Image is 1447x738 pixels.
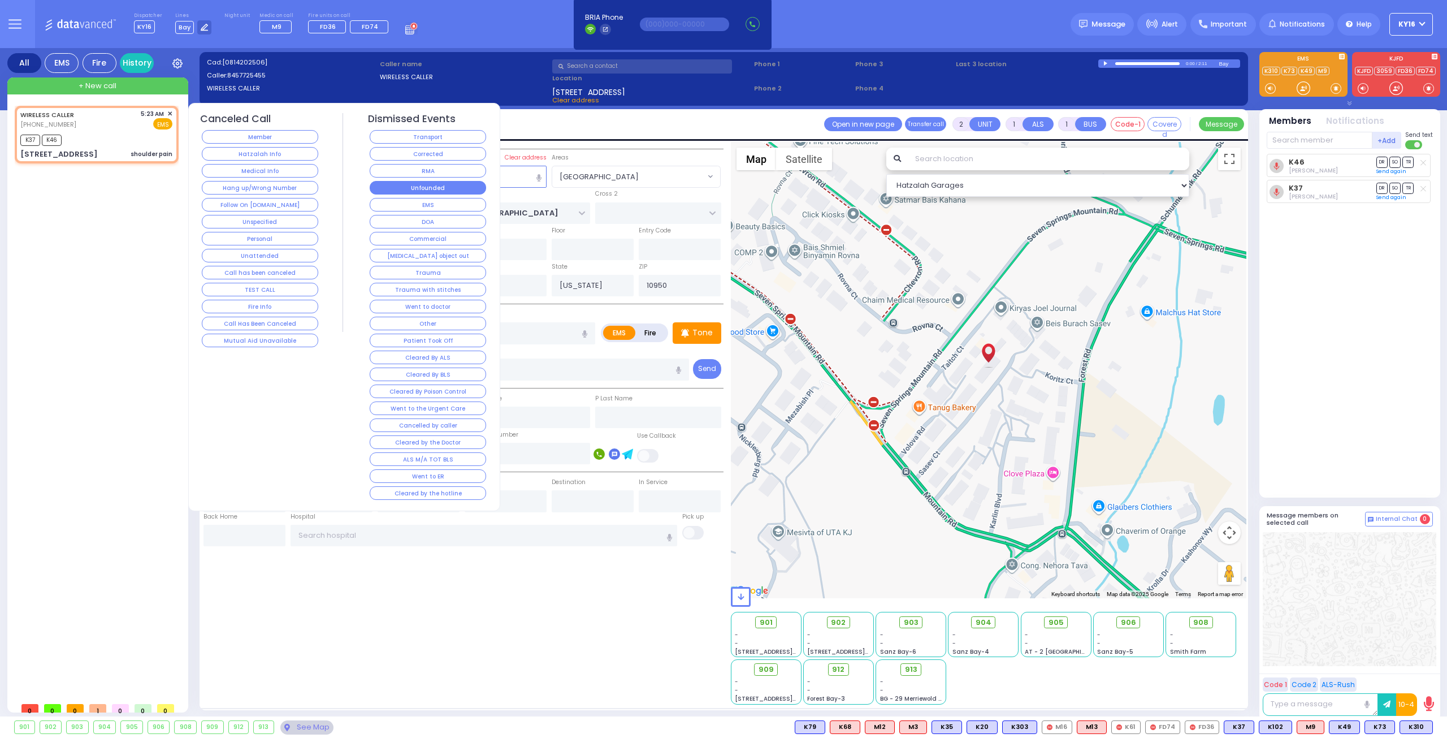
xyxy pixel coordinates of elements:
[202,266,318,279] button: Call has been canceled
[1259,56,1348,64] label: EMS
[320,22,336,31] span: FD36
[202,721,223,733] div: 909
[552,262,567,271] label: State
[552,166,705,187] span: BLOOMING GROVE
[967,720,998,734] div: BLS
[1376,194,1406,201] a: Send again
[1357,19,1372,29] span: Help
[20,135,40,146] span: K37
[67,704,84,713] span: 0
[880,631,883,639] span: -
[1389,13,1433,36] button: KY16
[1329,720,1360,734] div: K49
[20,149,98,160] div: [STREET_ADDRESS]
[1400,720,1433,734] div: K310
[552,96,599,105] span: Clear address
[807,686,811,694] span: -
[120,53,154,73] a: History
[370,486,486,500] button: Cleared by the hotline
[207,71,376,80] label: Caller:
[1002,720,1037,734] div: K303
[807,694,845,703] span: Forest Bay-3
[1162,19,1178,29] span: Alert
[291,525,678,546] input: Search hospital
[552,87,625,96] span: [STREET_ADDRESS]
[552,59,732,74] input: Search a contact
[370,317,486,330] button: Other
[370,351,486,364] button: Cleared By ALS
[552,166,721,187] span: BLOOMING GROVE
[1263,677,1288,692] button: Code 1
[976,617,991,628] span: 904
[932,720,962,734] div: BLS
[1116,724,1122,730] img: red-radio-icon.svg
[370,130,486,144] button: Transport
[637,431,676,441] label: Use Callback
[1145,720,1180,734] div: FD74
[1170,631,1173,639] span: -
[1405,131,1433,139] span: Send text
[229,721,249,733] div: 912
[370,368,486,381] button: Cleared By BLS
[1269,115,1311,128] button: Members
[1398,19,1415,29] span: KY16
[735,631,738,639] span: -
[1376,515,1418,523] span: Internal Chat
[639,226,671,235] label: Entry Code
[952,639,956,648] span: -
[7,53,41,73] div: All
[639,478,668,487] label: In Service
[202,181,318,195] button: Hang up/Wrong Number
[1364,720,1395,734] div: K73
[855,84,952,93] span: Phone 4
[1218,148,1241,170] button: Toggle fullscreen view
[505,153,547,162] label: Clear address
[1396,67,1415,75] a: FD36
[1185,720,1219,734] div: FD36
[1316,67,1329,75] a: M9
[1211,19,1247,29] span: Important
[1267,132,1372,149] input: Search member
[1111,117,1145,131] button: Code-1
[380,59,549,69] label: Caller name
[1185,57,1195,70] div: 0:00
[807,639,811,648] span: -
[1298,67,1315,75] a: K49
[1297,720,1324,734] div: M9
[227,71,266,80] span: 8457725455
[1097,648,1133,656] span: Sanz Bay-5
[370,164,486,178] button: RMA
[370,334,486,347] button: Patient Took Off
[880,677,883,686] span: -
[42,135,62,146] span: K46
[153,118,172,130] span: EMS
[635,326,666,340] label: Fire
[831,617,846,628] span: 902
[1376,168,1406,175] a: Send again
[134,20,155,33] span: KY16
[308,12,392,19] label: Fire units on call
[1111,720,1141,734] div: K61
[1374,67,1394,75] a: 3059
[1402,183,1414,193] span: TR
[595,394,632,403] label: P Last Name
[1077,720,1107,734] div: M13
[202,283,318,296] button: TEST CALL
[1405,139,1423,150] label: Turn off text
[1259,720,1292,734] div: K102
[370,300,486,313] button: Went to doctor
[967,720,998,734] div: K20
[1047,724,1052,730] img: red-radio-icon.svg
[1289,192,1338,201] span: Elya Spitzer
[94,721,116,733] div: 904
[1289,166,1338,175] span: Burech Kahan
[1290,677,1318,692] button: Code 2
[807,677,811,686] span: -
[1023,117,1054,131] button: ALS
[693,359,721,379] button: Send
[908,148,1190,170] input: Search location
[1368,517,1374,523] img: comment-alt.png
[1170,648,1206,656] span: Smith Farm
[370,249,486,262] button: [MEDICAL_DATA] object out
[20,120,76,129] span: [PHONE_NUMBER]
